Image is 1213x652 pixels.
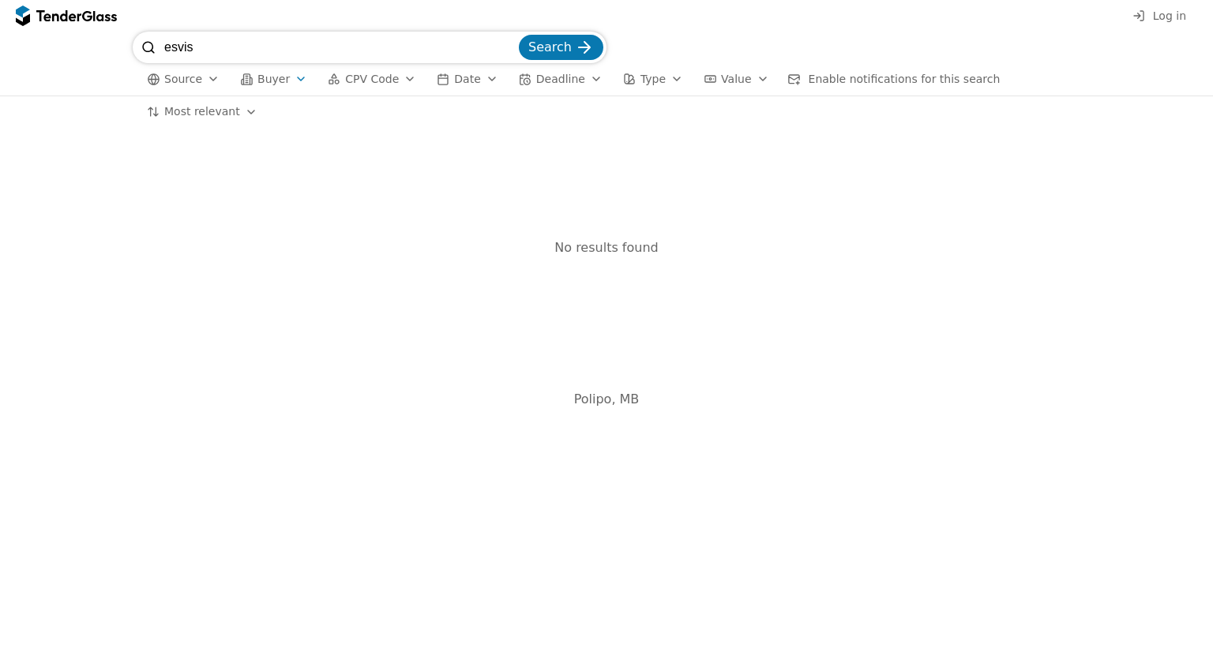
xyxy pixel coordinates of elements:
button: Deadline [513,69,609,89]
span: Enable notifications for this search [809,73,1001,85]
span: Value [721,73,751,85]
span: Deadline [536,73,585,85]
button: Enable notifications for this search [783,69,1005,89]
button: Search [519,35,603,60]
button: Type [617,69,689,89]
button: Buyer [234,69,314,89]
input: Search tenders... [164,32,516,63]
span: Type [640,73,666,85]
button: Log in [1128,6,1191,26]
button: Value [697,69,775,89]
span: Polipo, MB [574,392,640,407]
span: Buyer [257,73,290,85]
button: Date [430,69,504,89]
button: CPV Code [321,69,422,89]
span: Search [528,39,572,54]
span: Date [454,73,480,85]
button: Source [141,69,226,89]
span: Log in [1153,9,1186,22]
span: No results found [554,240,658,255]
span: Source [164,73,202,85]
span: CPV Code [345,73,399,85]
